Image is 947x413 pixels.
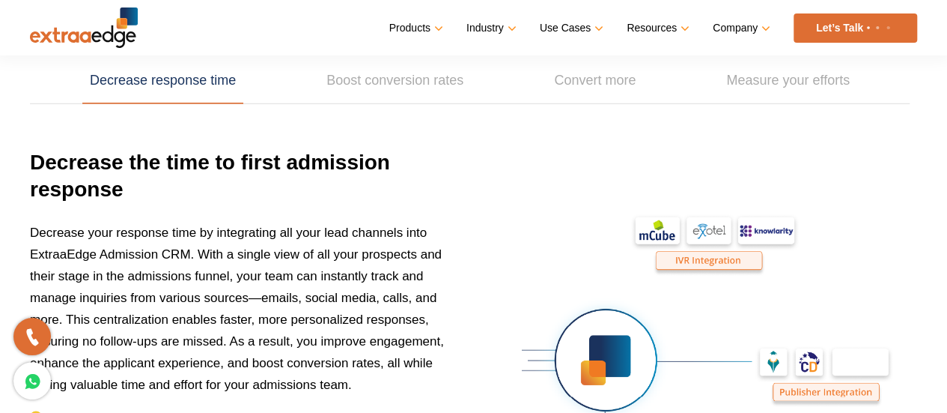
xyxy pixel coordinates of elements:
a: Use Cases [540,17,600,39]
a: Convert more [546,58,643,104]
a: Decrease response time [82,58,243,104]
a: Measure your efforts [719,58,857,104]
h3: Decrease the time to first admission response [30,149,456,222]
a: Industry [466,17,514,39]
a: Boost conversion rates [319,58,471,104]
span: Decrease your response time by integrating all your lead channels into ExtraaEdge Admission CRM. ... [30,226,444,392]
a: Products [389,17,440,39]
a: Company [713,17,767,39]
a: Resources [627,17,686,39]
a: Let’s Talk [794,13,917,43]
